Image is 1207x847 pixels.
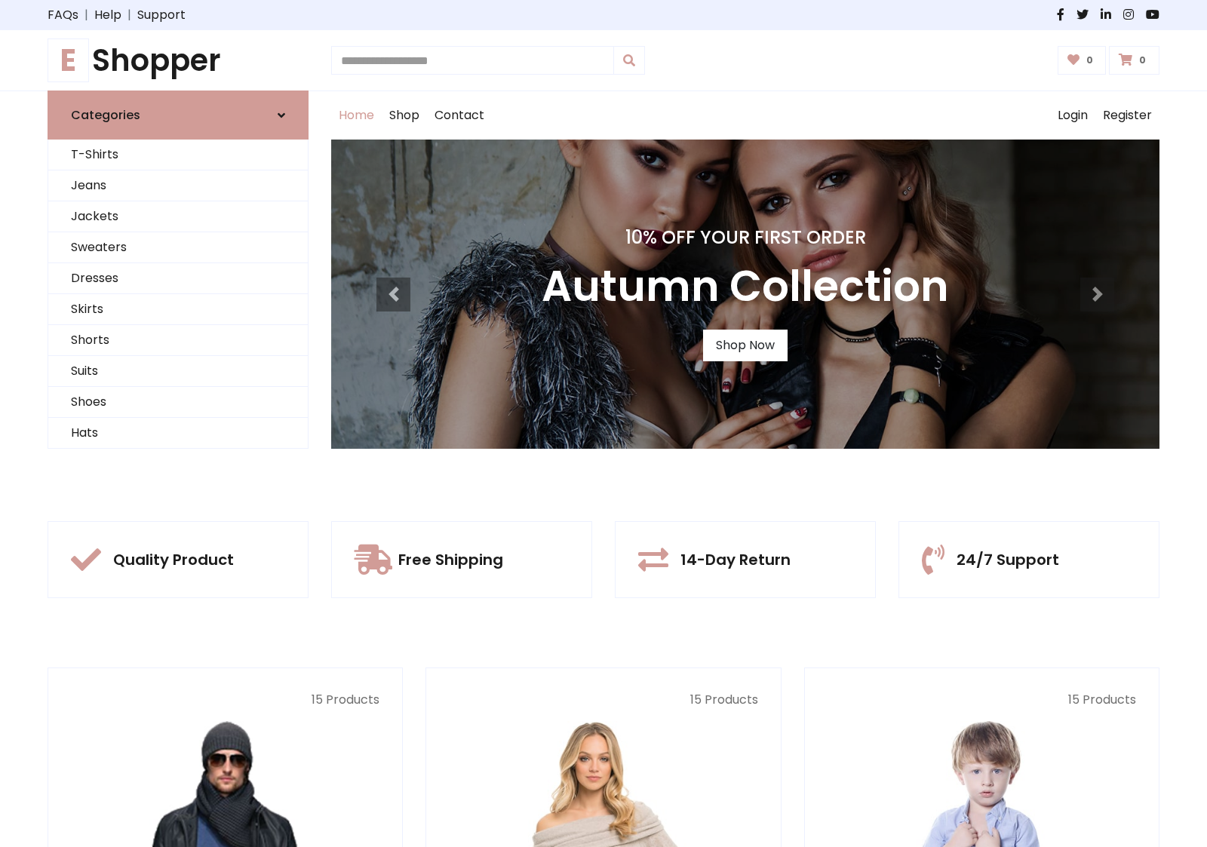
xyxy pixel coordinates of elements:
h5: 24/7 Support [957,551,1059,569]
a: Shoes [48,387,308,418]
h4: 10% Off Your First Order [542,227,949,249]
h5: Free Shipping [398,551,503,569]
h6: Categories [71,108,140,122]
a: Jeans [48,170,308,201]
a: 0 [1058,46,1107,75]
a: Skirts [48,294,308,325]
a: FAQs [48,6,78,24]
a: Sweaters [48,232,308,263]
p: 15 Products [71,691,379,709]
a: Login [1050,91,1095,140]
a: Help [94,6,121,24]
a: EShopper [48,42,309,78]
span: E [48,38,89,82]
span: | [121,6,137,24]
a: Categories [48,91,309,140]
h5: 14-Day Return [680,551,791,569]
h3: Autumn Collection [542,261,949,311]
a: Shop Now [703,330,788,361]
a: 0 [1109,46,1159,75]
a: Hats [48,418,308,449]
a: Suits [48,356,308,387]
span: 0 [1083,54,1097,67]
p: 15 Products [828,691,1136,709]
h1: Shopper [48,42,309,78]
a: Support [137,6,186,24]
a: Shorts [48,325,308,356]
a: Dresses [48,263,308,294]
a: Contact [427,91,492,140]
a: Home [331,91,382,140]
a: Shop [382,91,427,140]
a: Register [1095,91,1159,140]
h5: Quality Product [113,551,234,569]
p: 15 Products [449,691,757,709]
span: 0 [1135,54,1150,67]
a: T-Shirts [48,140,308,170]
span: | [78,6,94,24]
a: Jackets [48,201,308,232]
